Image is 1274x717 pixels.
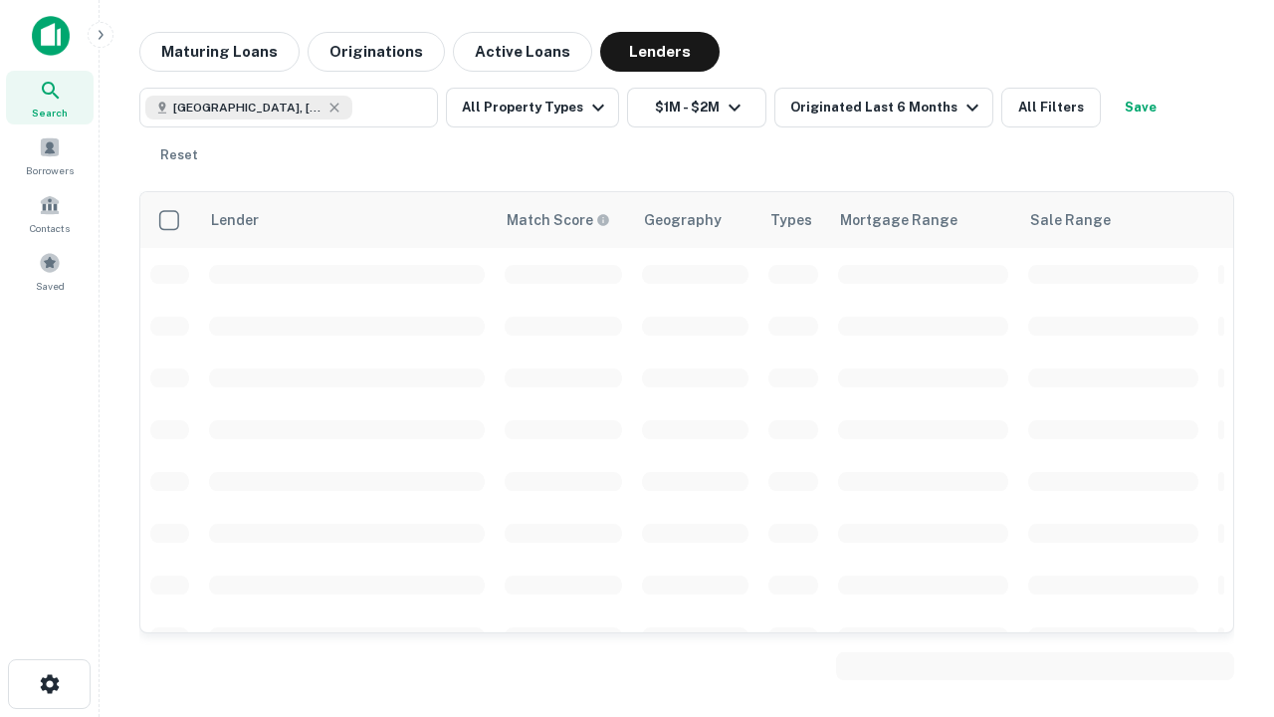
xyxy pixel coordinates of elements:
[507,209,610,231] div: Capitalize uses an advanced AI algorithm to match your search with the best lender. The match sco...
[828,192,1018,248] th: Mortgage Range
[758,192,828,248] th: Types
[495,192,632,248] th: Capitalize uses an advanced AI algorithm to match your search with the best lender. The match sco...
[790,96,984,119] div: Originated Last 6 Months
[139,32,300,72] button: Maturing Loans
[173,99,322,117] span: [GEOGRAPHIC_DATA], [GEOGRAPHIC_DATA], [GEOGRAPHIC_DATA]
[32,16,70,56] img: capitalize-icon.png
[1001,88,1101,127] button: All Filters
[36,278,65,294] span: Saved
[632,192,758,248] th: Geography
[6,186,94,240] a: Contacts
[6,244,94,298] a: Saved
[507,209,606,231] h6: Match Score
[453,32,592,72] button: Active Loans
[1030,208,1111,232] div: Sale Range
[308,32,445,72] button: Originations
[774,88,993,127] button: Originated Last 6 Months
[211,208,259,232] div: Lender
[1018,192,1208,248] th: Sale Range
[627,88,766,127] button: $1M - $2M
[199,192,495,248] th: Lender
[6,71,94,124] a: Search
[30,220,70,236] span: Contacts
[26,162,74,178] span: Borrowers
[644,208,722,232] div: Geography
[770,208,812,232] div: Types
[1174,558,1274,653] iframe: Chat Widget
[147,135,211,175] button: Reset
[6,128,94,182] a: Borrowers
[600,32,720,72] button: Lenders
[446,88,619,127] button: All Property Types
[840,208,957,232] div: Mortgage Range
[1109,88,1172,127] button: Save your search to get updates of matches that match your search criteria.
[32,105,68,120] span: Search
